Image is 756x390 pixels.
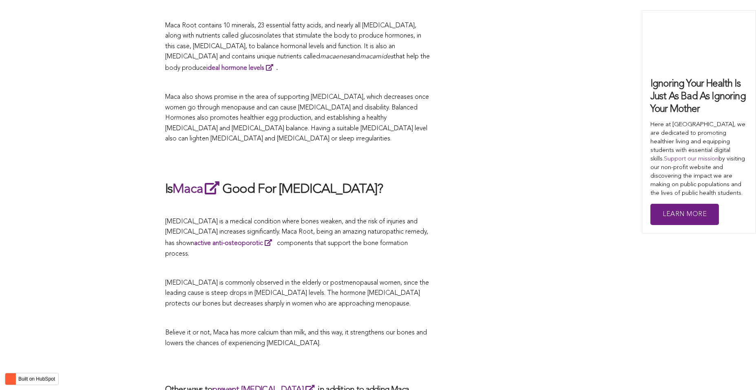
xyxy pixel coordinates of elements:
span: [MEDICAL_DATA] is a medical condition where bones weaken, and the risk of injuries and [MEDICAL_D... [165,218,428,257]
a: ideal hormone levels [206,65,276,71]
a: Learn More [650,204,719,225]
span: Believe it or not, Maca has more calcium than milk, and this way, it strengthens our bones and lo... [165,330,427,347]
label: Built on HubSpot [15,374,58,384]
span: that help the body produce [165,53,430,71]
span: Maca Root contains 10 minerals, 23 essential fatty acids, and nearly all [MEDICAL_DATA], along wi... [165,22,421,60]
span: and [349,53,360,60]
span: Maca also shows promise in the area of supporting [MEDICAL_DATA], which decreases once women go t... [165,94,429,142]
a: active anti-osteoporotic [194,240,275,247]
button: Built on HubSpot [5,373,59,385]
span: [MEDICAL_DATA] is commonly observed in the elderly or postmenopausal women, since the leading cau... [165,280,429,307]
span: macaenes [320,53,349,60]
span: macamides [360,53,393,60]
h2: Is Good For [MEDICAL_DATA]? [165,180,430,198]
iframe: Chat Widget [715,351,756,390]
a: Maca [172,183,222,196]
img: HubSpot sprocket logo [5,374,15,384]
strong: . [206,65,278,71]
